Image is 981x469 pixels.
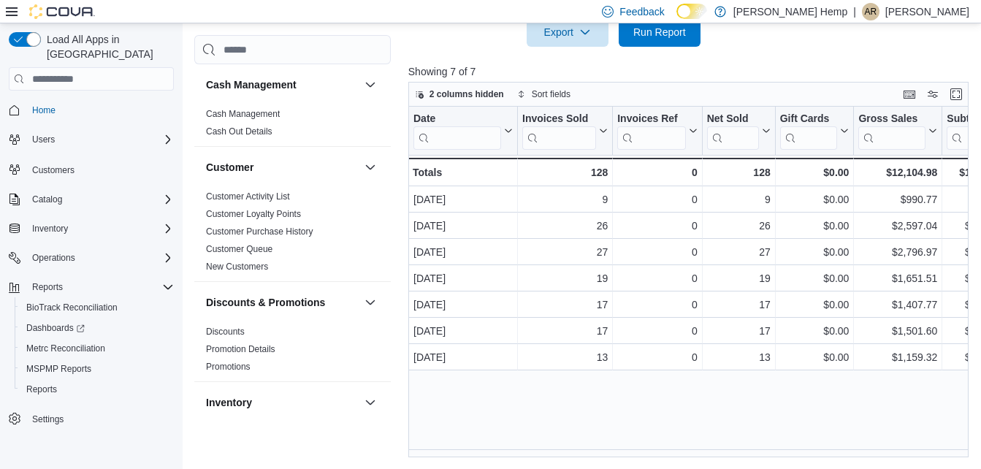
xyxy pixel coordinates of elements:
button: Customers [3,159,180,180]
span: MSPMP Reports [26,363,91,375]
a: Customer Loyalty Points [206,209,301,219]
span: Users [26,131,174,148]
div: $2,796.97 [858,243,937,261]
button: Discounts & Promotions [362,294,379,311]
input: Dark Mode [676,4,707,19]
span: Reports [20,381,174,398]
div: 19 [522,270,608,287]
button: Gross Sales [858,113,937,150]
button: Cash Management [206,77,359,92]
div: 26 [522,217,608,234]
div: 17 [522,296,608,313]
div: $990.77 [858,191,937,208]
button: Invoices Ref [617,113,697,150]
span: Reports [26,278,174,296]
div: $12,104.98 [858,164,937,181]
a: Reports [20,381,63,398]
a: Dashboards [15,318,180,338]
a: Customer Queue [206,244,272,254]
div: [DATE] [413,296,513,313]
span: Sort fields [532,88,570,100]
div: Totals [413,164,513,181]
p: | [853,3,856,20]
span: Run Report [633,25,686,39]
span: MSPMP Reports [20,360,174,378]
span: Customers [26,160,174,178]
span: Metrc Reconciliation [20,340,174,357]
div: Date [413,113,501,150]
span: Promotions [206,361,251,373]
div: $0.00 [780,348,850,366]
div: Gift Card Sales [779,113,837,150]
a: BioTrack Reconciliation [20,299,123,316]
p: [PERSON_NAME] Hemp [733,3,847,20]
div: 9 [522,191,608,208]
span: Catalog [26,191,174,208]
div: Net Sold [706,113,758,150]
a: Discounts [206,327,245,337]
button: Metrc Reconciliation [15,338,180,359]
button: Keyboard shortcuts [901,85,918,103]
div: 128 [706,164,770,181]
div: [DATE] [413,270,513,287]
button: Export [527,18,608,47]
a: MSPMP Reports [20,360,97,378]
div: Invoices Ref [617,113,685,150]
div: $1,651.51 [858,270,937,287]
div: 17 [707,296,771,313]
div: $1,501.60 [858,322,937,340]
span: Inventory [32,223,68,234]
div: Invoices Sold [522,113,596,126]
div: [DATE] [413,348,513,366]
button: Catalog [26,191,68,208]
div: Gross Sales [858,113,925,126]
button: Gift Cards [779,113,849,150]
div: $0.00 [780,270,850,287]
h3: Cash Management [206,77,297,92]
button: Operations [3,248,180,268]
a: New Customers [206,262,268,272]
div: Invoices Ref [617,113,685,126]
span: Cash Management [206,108,280,120]
span: AR [865,3,877,20]
div: $0.00 [780,217,850,234]
span: Users [32,134,55,145]
button: Home [3,99,180,121]
nav: Complex example [9,94,174,468]
div: 0 [617,164,697,181]
button: Run Report [619,18,701,47]
div: 17 [522,322,608,340]
button: BioTrack Reconciliation [15,297,180,318]
span: Metrc Reconciliation [26,343,105,354]
span: Dashboards [20,319,174,337]
button: Reports [3,277,180,297]
a: Metrc Reconciliation [20,340,111,357]
button: Inventory [26,220,74,237]
div: Gross Sales [858,113,925,150]
div: $1,159.32 [858,348,937,366]
img: Cova [29,4,95,19]
a: Settings [26,411,69,428]
div: [DATE] [413,217,513,234]
div: Date [413,113,501,126]
div: 0 [617,191,697,208]
h3: Inventory [206,395,252,410]
span: Home [26,101,174,119]
button: Date [413,113,513,150]
a: Home [26,102,61,119]
h3: Customer [206,160,253,175]
p: Showing 7 of 7 [408,64,974,79]
button: Discounts & Promotions [206,295,359,310]
span: Operations [26,249,174,267]
span: 2 columns hidden [430,88,504,100]
span: Export [535,18,600,47]
h3: Discounts & Promotions [206,295,325,310]
button: Inventory [206,395,359,410]
a: Customer Purchase History [206,226,313,237]
div: 128 [522,164,608,181]
div: $0.00 [780,191,850,208]
div: Net Sold [706,113,758,126]
p: [PERSON_NAME] [885,3,969,20]
button: Enter fullscreen [947,85,965,103]
span: Customer Queue [206,243,272,255]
